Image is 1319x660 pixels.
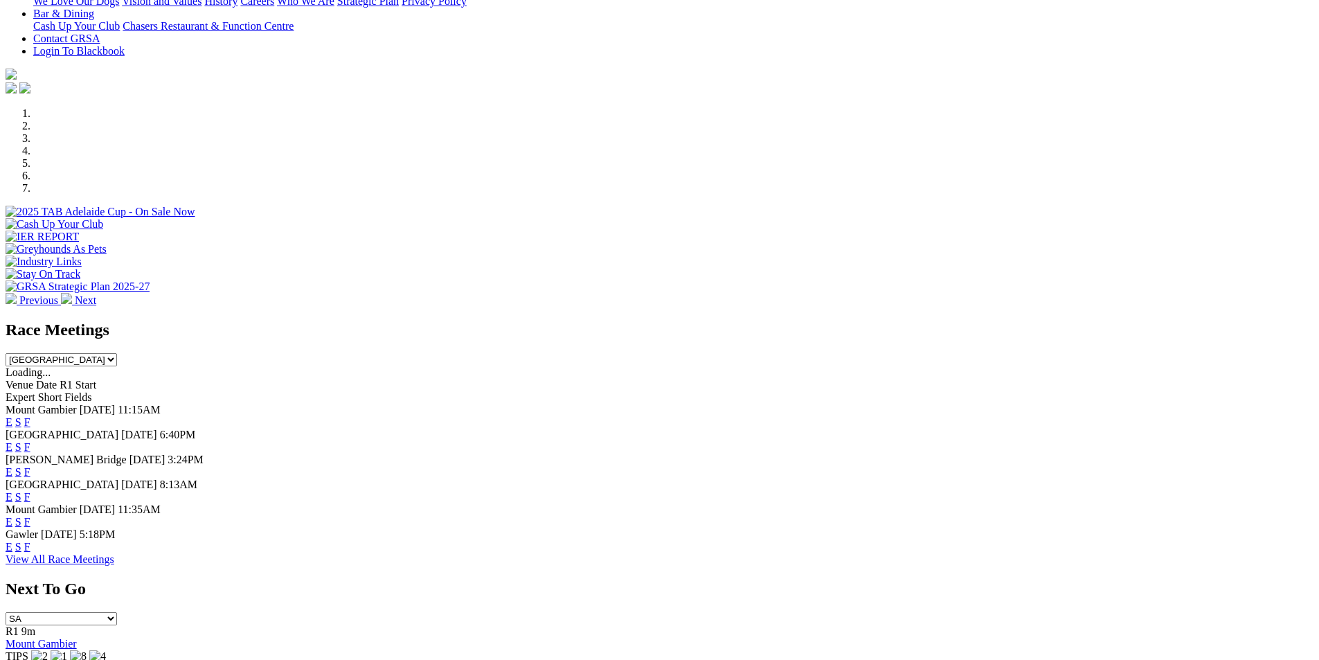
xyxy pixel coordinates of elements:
span: 11:35AM [118,503,161,515]
span: [DATE] [129,454,165,465]
span: Expert [6,391,35,403]
a: F [24,416,30,428]
span: 5:18PM [80,528,116,540]
span: Mount Gambier [6,404,77,416]
img: chevron-left-pager-white.svg [6,293,17,304]
a: Mount Gambier [6,638,77,650]
span: Previous [19,294,58,306]
a: E [6,516,12,528]
span: [GEOGRAPHIC_DATA] [6,429,118,440]
a: View All Race Meetings [6,553,114,565]
span: [DATE] [121,429,157,440]
img: 2025 TAB Adelaide Cup - On Sale Now [6,206,195,218]
a: Chasers Restaurant & Function Centre [123,20,294,32]
span: Gawler [6,528,38,540]
a: F [24,441,30,453]
a: E [6,466,12,478]
span: [PERSON_NAME] Bridge [6,454,127,465]
a: S [15,466,21,478]
span: Fields [64,391,91,403]
img: Industry Links [6,256,82,268]
a: F [24,466,30,478]
img: Stay On Track [6,268,80,280]
a: Bar & Dining [33,8,94,19]
a: Login To Blackbook [33,45,125,57]
span: 8:13AM [160,479,197,490]
span: Mount Gambier [6,503,77,515]
a: S [15,516,21,528]
a: S [15,441,21,453]
a: Cash Up Your Club [33,20,120,32]
a: S [15,416,21,428]
img: GRSA Strategic Plan 2025-27 [6,280,150,293]
span: 11:15AM [118,404,161,416]
span: 6:40PM [160,429,196,440]
span: Loading... [6,366,51,378]
img: logo-grsa-white.png [6,69,17,80]
img: Greyhounds As Pets [6,243,107,256]
img: facebook.svg [6,82,17,93]
div: Bar & Dining [33,20,1313,33]
span: [GEOGRAPHIC_DATA] [6,479,118,490]
a: F [24,491,30,503]
a: Next [61,294,96,306]
span: 9m [21,625,35,637]
a: E [6,541,12,553]
a: Previous [6,294,61,306]
img: Cash Up Your Club [6,218,103,231]
img: IER REPORT [6,231,79,243]
span: [DATE] [41,528,77,540]
a: F [24,541,30,553]
a: S [15,491,21,503]
span: 3:24PM [168,454,204,465]
a: E [6,416,12,428]
span: R1 Start [60,379,96,391]
span: [DATE] [80,404,116,416]
span: Next [75,294,96,306]
h2: Race Meetings [6,321,1313,339]
a: E [6,491,12,503]
h2: Next To Go [6,580,1313,598]
img: chevron-right-pager-white.svg [61,293,72,304]
a: E [6,441,12,453]
a: F [24,516,30,528]
span: Date [36,379,57,391]
span: Venue [6,379,33,391]
span: [DATE] [80,503,116,515]
span: [DATE] [121,479,157,490]
img: twitter.svg [19,82,30,93]
a: S [15,541,21,553]
span: R1 [6,625,19,637]
a: Contact GRSA [33,33,100,44]
span: Short [38,391,62,403]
